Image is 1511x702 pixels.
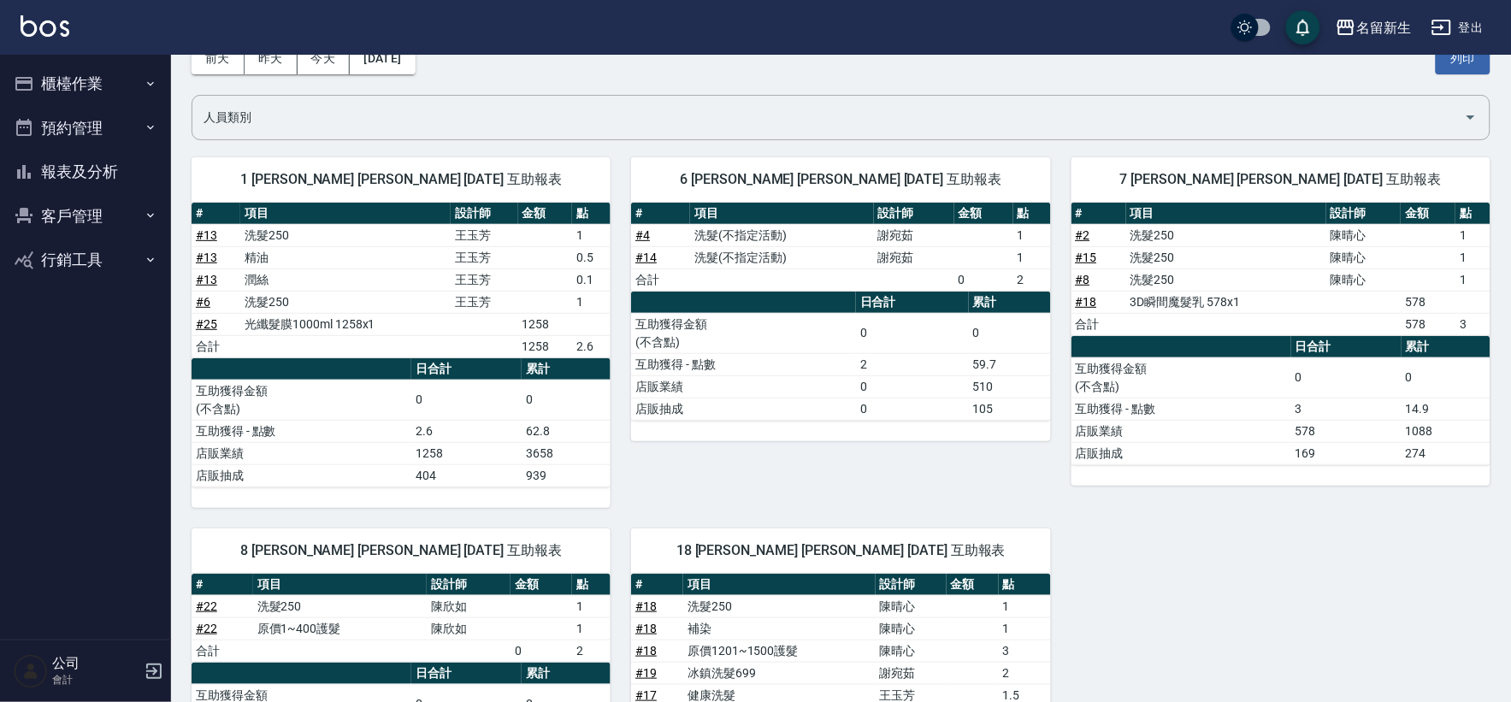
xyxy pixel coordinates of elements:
p: 會計 [52,672,139,687]
td: 洗髮250 [253,595,427,617]
td: 0 [411,380,522,420]
th: 日合計 [411,358,522,380]
td: 陳晴心 [1326,246,1402,268]
td: 王玉芳 [451,268,518,291]
td: 洗髮250 [683,595,875,617]
img: Person [14,654,48,688]
table: a dense table [631,292,1050,421]
a: #4 [635,228,650,242]
th: 金額 [954,203,1013,225]
td: 1 [1013,224,1051,246]
td: 0.1 [572,268,611,291]
td: 陳晴心 [1326,224,1402,246]
td: 互助獲得 - 點數 [1071,398,1291,420]
td: 1258 [411,442,522,464]
button: 今天 [298,43,351,74]
td: 2 [1013,268,1051,291]
a: #22 [196,622,217,635]
th: 點 [572,574,611,596]
th: 設計師 [876,574,947,596]
button: 列印 [1436,43,1490,74]
td: 578 [1401,291,1455,313]
th: 點 [1013,203,1051,225]
td: 0 [522,380,611,420]
td: 2 [856,353,969,375]
table: a dense table [631,203,1050,292]
button: 預約管理 [7,106,164,150]
th: 點 [1455,203,1490,225]
td: 2.6 [572,335,611,357]
td: 陳晴心 [876,595,947,617]
a: #6 [196,295,210,309]
td: 店販業績 [1071,420,1291,442]
th: 點 [999,574,1051,596]
td: 原價1~400護髮 [253,617,427,640]
td: 互助獲得金額 (不含點) [192,380,411,420]
button: 櫃檯作業 [7,62,164,106]
td: 1 [572,224,611,246]
img: Logo [21,15,69,37]
td: 0.5 [572,246,611,268]
td: 1 [1455,246,1490,268]
th: # [631,574,683,596]
th: 累計 [522,358,611,380]
td: 1088 [1402,420,1490,442]
th: # [1071,203,1126,225]
td: 店販業績 [192,442,411,464]
th: 金額 [1401,203,1455,225]
td: 洗髮(不指定活動) [690,224,873,246]
td: 1 [572,617,611,640]
td: 1 [999,617,1051,640]
a: #2 [1076,228,1090,242]
button: Open [1457,103,1484,131]
th: 項目 [1126,203,1326,225]
th: 點 [572,203,611,225]
td: 原價1201~1500護髮 [683,640,875,662]
span: 7 [PERSON_NAME] [PERSON_NAME] [DATE] 互助報表 [1092,171,1470,188]
td: 59.7 [969,353,1051,375]
td: 王玉芳 [451,224,518,246]
td: 店販抽成 [1071,442,1291,464]
td: 3 [1291,398,1402,420]
td: 274 [1402,442,1490,464]
button: 昨天 [245,43,298,74]
table: a dense table [1071,203,1490,336]
a: #13 [196,273,217,286]
th: 日合計 [411,663,522,685]
td: 1 [1455,224,1490,246]
td: 陳欣如 [427,595,511,617]
a: #18 [635,622,657,635]
a: #8 [1076,273,1090,286]
button: 名留新生 [1329,10,1418,45]
td: 陳晴心 [1326,268,1402,291]
th: 日合計 [1291,336,1402,358]
th: 項目 [683,574,875,596]
td: 1 [999,595,1051,617]
td: 510 [969,375,1051,398]
td: 店販抽成 [192,464,411,487]
table: a dense table [192,358,611,487]
td: 精油 [240,246,451,268]
th: 項目 [240,203,451,225]
a: #18 [635,644,657,658]
td: 3658 [522,442,611,464]
th: 金額 [511,574,572,596]
td: 1258 [518,335,572,357]
a: #14 [635,251,657,264]
td: 0 [511,640,572,662]
td: 62.8 [522,420,611,442]
td: 洗髮250 [1126,246,1326,268]
td: 0 [856,313,969,353]
td: 謝宛茹 [874,246,954,268]
th: 金額 [518,203,572,225]
td: 陳欣如 [427,617,511,640]
td: 3 [1455,313,1490,335]
td: 洗髮250 [240,291,451,313]
input: 人員名稱 [199,103,1457,133]
td: 王玉芳 [451,246,518,268]
td: 合計 [192,335,240,357]
td: 陳晴心 [876,617,947,640]
td: 939 [522,464,611,487]
button: save [1286,10,1320,44]
td: 店販抽成 [631,398,856,420]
